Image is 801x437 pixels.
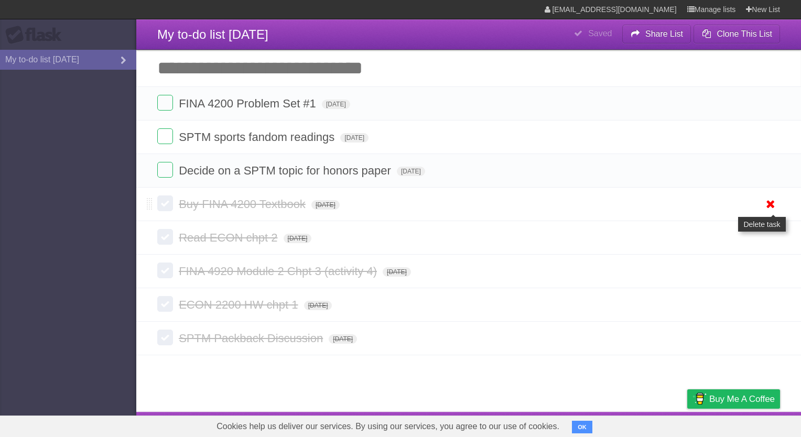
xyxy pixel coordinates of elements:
b: Share List [645,29,683,38]
span: [DATE] [340,133,369,143]
button: OK [572,421,592,433]
label: Done [157,195,173,211]
span: [DATE] [329,334,357,344]
span: My to-do list [DATE] [157,27,268,41]
a: Privacy [674,414,701,434]
label: Done [157,296,173,312]
a: About [548,414,570,434]
a: Developers [582,414,625,434]
span: Read ECON chpt 2 [179,231,280,244]
span: SPTM Packback Discussion [179,332,326,345]
span: Buy me a coffee [709,390,775,408]
span: [DATE] [311,200,340,210]
span: Buy FINA 4200 Textbook [179,198,308,211]
span: [DATE] [304,301,332,310]
label: Done [157,95,173,111]
span: Cookies help us deliver our services. By using our services, you agree to our use of cookies. [206,416,570,437]
span: [DATE] [284,234,312,243]
button: Share List [622,25,691,43]
b: Saved [588,29,612,38]
span: Decide on a SPTM topic for honors paper [179,164,394,177]
label: Done [157,330,173,345]
img: Buy me a coffee [692,390,707,408]
span: [DATE] [322,100,350,109]
label: Done [157,229,173,245]
label: Done [157,263,173,278]
span: FINA 4920 Module 2 Chpt 3 (activity 4) [179,265,380,278]
label: Done [157,128,173,144]
a: Buy me a coffee [687,389,780,409]
a: Suggest a feature [714,414,780,434]
a: Terms [638,414,661,434]
span: ECON 2200 HW chpt 1 [179,298,300,311]
span: FINA 4200 Problem Set #1 [179,97,319,110]
label: Done [157,162,173,178]
span: [DATE] [397,167,425,176]
span: SPTM sports fandom readings [179,130,337,144]
b: Clone This List [717,29,772,38]
span: [DATE] [383,267,411,277]
div: Flask [5,26,68,45]
button: Clone This List [694,25,780,43]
